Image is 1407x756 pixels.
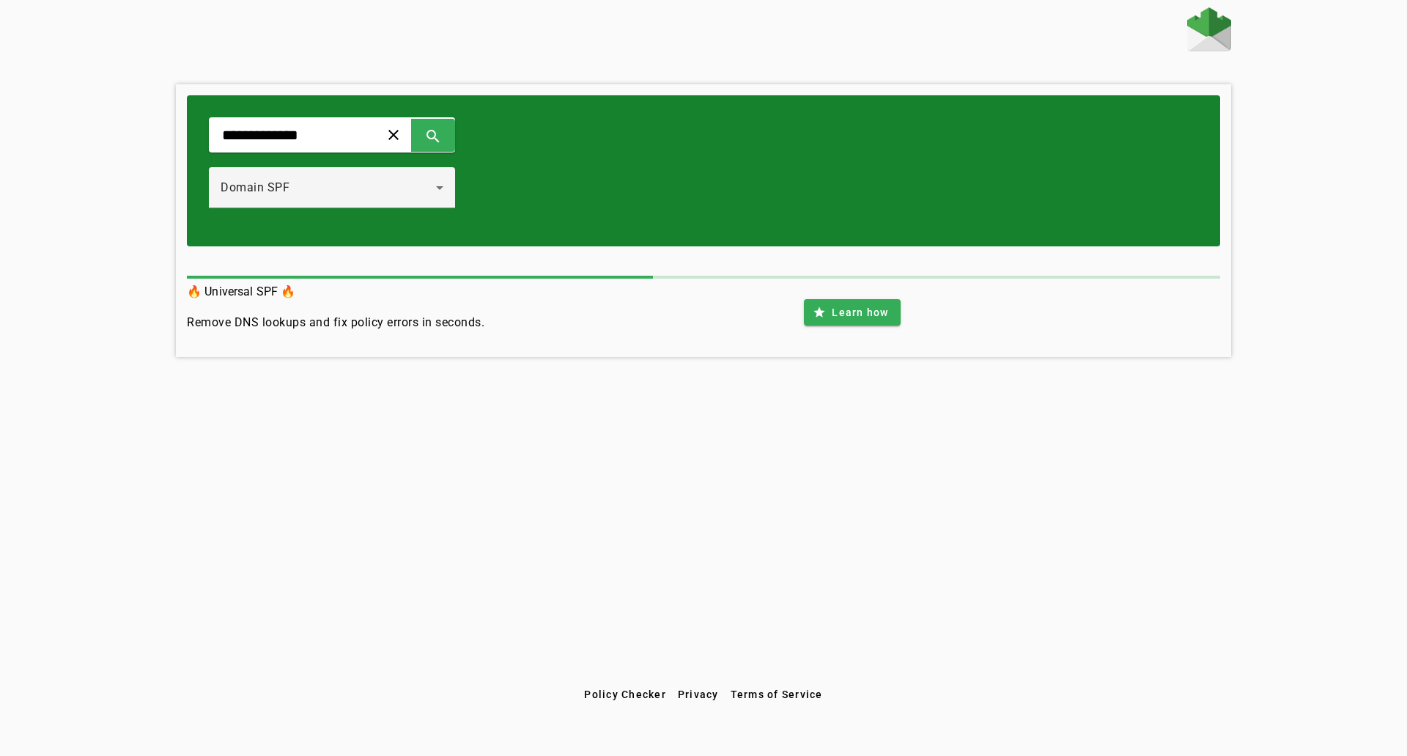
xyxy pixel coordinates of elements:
span: Domain SPF [221,180,289,194]
img: Fraudmarc Logo [1187,7,1231,51]
h3: 🔥 Universal SPF 🔥 [187,282,484,302]
button: Terms of Service [725,681,829,708]
span: Privacy [678,689,719,700]
span: Terms of Service [731,689,823,700]
a: Home [1187,7,1231,55]
span: Policy Checker [584,689,666,700]
button: Policy Checker [578,681,672,708]
button: Learn how [804,299,900,326]
span: Learn how [832,305,888,320]
button: Privacy [672,681,725,708]
h4: Remove DNS lookups and fix policy errors in seconds. [187,314,484,331]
